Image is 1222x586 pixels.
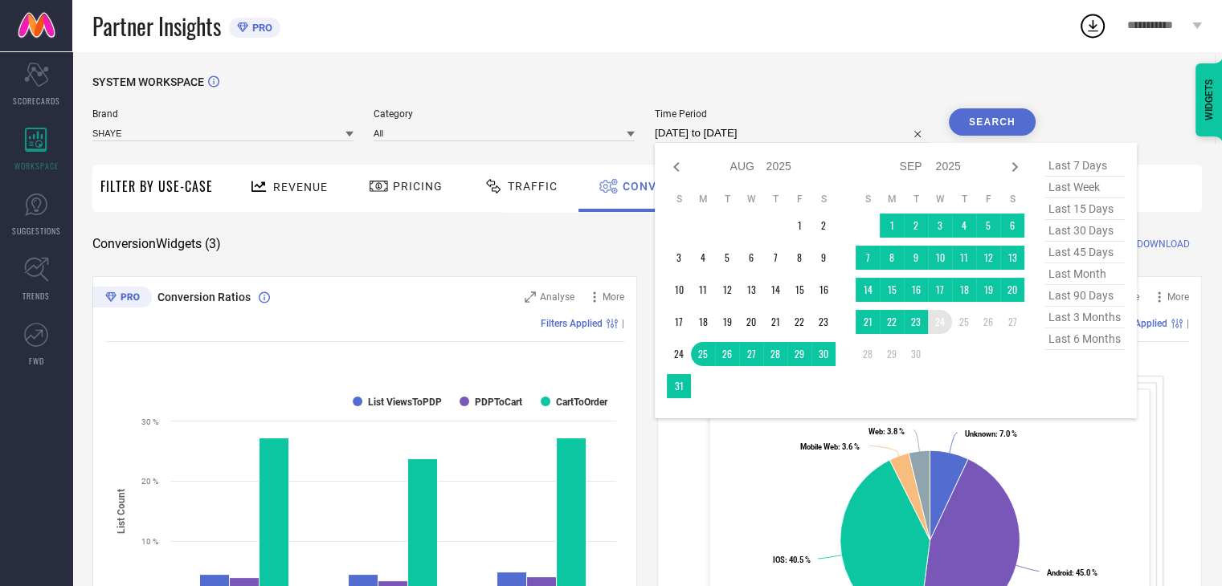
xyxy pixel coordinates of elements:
th: Wednesday [928,193,952,206]
th: Tuesday [715,193,739,206]
text: : 7.0 % [964,429,1016,438]
th: Thursday [763,193,787,206]
th: Wednesday [739,193,763,206]
span: Traffic [508,180,558,193]
span: Time Period [655,108,929,120]
span: TRENDS [22,290,50,302]
td: Fri Aug 15 2025 [787,278,811,302]
td: Tue Aug 26 2025 [715,342,739,366]
span: FWD [29,355,44,367]
th: Saturday [1000,193,1024,206]
td: Sat Aug 30 2025 [811,342,836,366]
td: Sat Sep 06 2025 [1000,214,1024,238]
text: CartToOrder [556,397,608,408]
td: Wed Aug 27 2025 [739,342,763,366]
th: Monday [880,193,904,206]
text: 30 % [141,417,158,426]
td: Fri Sep 05 2025 [976,214,1000,238]
text: : 45.0 % [1046,568,1097,577]
td: Mon Aug 11 2025 [691,278,715,302]
text: : 3.8 % [868,427,905,436]
span: More [603,291,624,303]
td: Mon Sep 22 2025 [880,310,904,334]
tspan: Web [868,427,883,436]
span: Brand [92,108,354,120]
input: Select time period [655,124,929,143]
td: Fri Aug 29 2025 [787,342,811,366]
th: Friday [976,193,1000,206]
td: Tue Aug 19 2025 [715,310,739,334]
span: PRO [248,22,272,34]
span: SUGGESTIONS [12,225,61,237]
td: Sat Sep 20 2025 [1000,278,1024,302]
span: last 15 days [1044,198,1125,220]
text: 10 % [141,537,158,546]
td: Tue Aug 12 2025 [715,278,739,302]
span: last 6 months [1044,328,1125,350]
td: Tue Sep 16 2025 [904,278,928,302]
div: Open download list [1078,11,1107,40]
span: SCORECARDS [13,95,60,107]
td: Sun Aug 24 2025 [667,342,691,366]
td: Fri Aug 01 2025 [787,214,811,238]
td: Tue Sep 09 2025 [904,246,928,270]
td: Sat Aug 09 2025 [811,246,836,270]
div: Next month [1005,157,1024,177]
span: WORKSPACE [14,160,59,172]
span: DOWNLOAD [1137,236,1190,252]
th: Thursday [952,193,976,206]
span: SYSTEM WORKSPACE [92,75,204,88]
td: Fri Aug 22 2025 [787,310,811,334]
td: Thu Sep 18 2025 [952,278,976,302]
span: last 30 days [1044,220,1125,242]
td: Sun Sep 14 2025 [856,278,880,302]
th: Saturday [811,193,836,206]
td: Tue Aug 05 2025 [715,246,739,270]
td: Mon Aug 18 2025 [691,310,715,334]
td: Thu Sep 04 2025 [952,214,976,238]
span: Pricing [393,180,443,193]
td: Mon Sep 01 2025 [880,214,904,238]
td: Sun Sep 07 2025 [856,246,880,270]
span: last 3 months [1044,307,1125,328]
button: Search [949,108,1036,136]
td: Wed Sep 10 2025 [928,246,952,270]
text: : 3.6 % [800,442,860,451]
tspan: Android [1046,568,1071,577]
text: PDPToCart [475,397,522,408]
td: Wed Aug 06 2025 [739,246,763,270]
svg: Zoom [525,291,536,303]
td: Thu Aug 28 2025 [763,342,787,366]
span: last month [1044,263,1125,285]
td: Sun Sep 21 2025 [856,310,880,334]
th: Tuesday [904,193,928,206]
td: Mon Sep 29 2025 [880,342,904,366]
td: Tue Sep 23 2025 [904,310,928,334]
td: Fri Sep 12 2025 [976,246,1000,270]
tspan: List Count [116,488,127,533]
th: Sunday [856,193,880,206]
td: Sat Sep 13 2025 [1000,246,1024,270]
td: Wed Sep 03 2025 [928,214,952,238]
td: Sun Aug 31 2025 [667,374,691,398]
td: Sat Sep 27 2025 [1000,310,1024,334]
text: 20 % [141,477,158,486]
td: Mon Sep 08 2025 [880,246,904,270]
th: Friday [787,193,811,206]
span: | [1187,318,1189,329]
td: Wed Sep 24 2025 [928,310,952,334]
td: Fri Sep 19 2025 [976,278,1000,302]
span: last 45 days [1044,242,1125,263]
text: List ViewsToPDP [368,397,442,408]
td: Sat Aug 23 2025 [811,310,836,334]
td: Thu Sep 11 2025 [952,246,976,270]
div: Premium [92,287,152,311]
span: | [622,318,624,329]
td: Mon Aug 04 2025 [691,246,715,270]
td: Thu Aug 07 2025 [763,246,787,270]
td: Sun Aug 17 2025 [667,310,691,334]
td: Sun Aug 10 2025 [667,278,691,302]
td: Thu Aug 14 2025 [763,278,787,302]
td: Sat Aug 16 2025 [811,278,836,302]
tspan: IOS [773,555,785,564]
